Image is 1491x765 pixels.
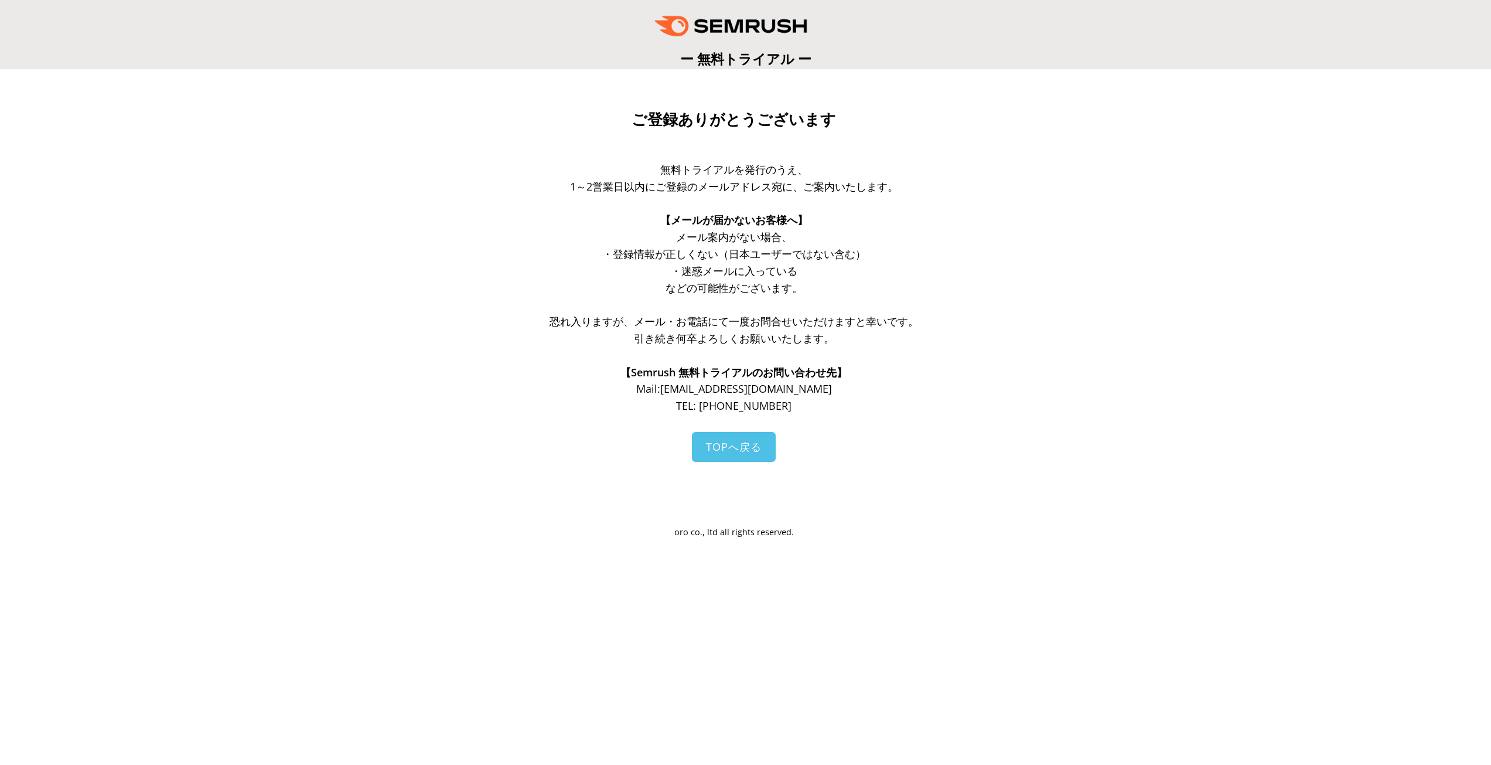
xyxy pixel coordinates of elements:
[550,314,919,328] span: 恐れ入りますが、メール・お電話にて一度お問合せいただけますと幸いです。
[676,399,791,413] span: TEL: [PHONE_NUMBER]
[632,111,836,128] span: ご登録ありがとうございます
[602,247,866,261] span: ・登録情報が正しくない（日本ユーザーではない含む）
[692,432,776,462] a: TOPへ戻る
[680,49,811,68] span: ー 無料トライアル ー
[660,162,808,176] span: 無料トライアルを発行のうえ、
[660,213,808,227] span: 【メールが届かないお客様へ】
[636,382,832,396] span: Mail: [EMAIL_ADDRESS][DOMAIN_NAME]
[671,264,797,278] span: ・迷惑メールに入っている
[570,179,898,193] span: 1～2営業日以内にご登録のメールアドレス宛に、ご案内いたします。
[620,365,847,379] span: 【Semrush 無料トライアルのお問い合わせ先】
[666,281,803,295] span: などの可能性がございます。
[676,230,792,244] span: メール案内がない場合、
[706,440,762,454] span: TOPへ戻る
[634,331,834,345] span: 引き続き何卒よろしくお願いいたします。
[674,526,794,538] span: oro co., ltd all rights reserved.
